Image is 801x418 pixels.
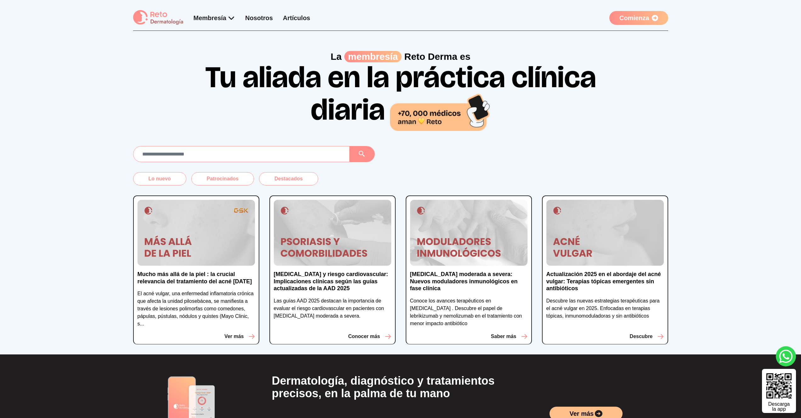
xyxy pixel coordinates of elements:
[630,333,653,340] p: Descubre
[609,11,668,25] a: Comienza
[224,333,244,340] p: Ver más
[410,200,527,266] img: Dermatitis atópica moderada a severa: Nuevos moduladores inmunológicos en fase clínica
[272,375,529,400] h2: Dermatología, diagnóstico y tratamientos precisos, en la palma de tu mano
[410,297,527,327] p: Conoce los avances terapéuticos en [MEDICAL_DATA] . Descubre el papel de lebrikizumab y nemolizum...
[283,14,310,21] a: Artículos
[768,402,790,412] div: Descarga la app
[570,409,594,418] span: Ver más
[630,333,664,340] button: Descubre
[274,271,391,297] a: [MEDICAL_DATA] y riesgo cardiovascular: Implicaciones clínicas según las guías actualizadas de la...
[194,14,235,22] div: Membresía
[410,271,527,297] a: [MEDICAL_DATA] moderada a severa: Nuevos moduladores inmunológicos en fase clínica
[546,200,664,266] img: Actualización 2025 en el abordaje del acné vulgar: Terapias tópicas emergentes sin antibióticos
[546,297,664,320] p: Descubre las nuevas estrategias terapéuticas para el acné vulgar en 2025. Enfocadas en terapias t...
[546,271,664,297] a: Actualización 2025 en el abordaje del acné vulgar: Terapias tópicas emergentes sin antibióticos
[776,346,796,366] a: whatsapp button
[224,333,255,340] button: Ver más
[410,271,527,292] p: [MEDICAL_DATA] moderada a severa: Nuevos moduladores inmunológicos en fase clínica
[138,200,255,266] img: Mucho más allá de la piel : la crucial relevancia del tratamiento del acné hoy
[274,297,391,320] p: Las guías AAD 2025 destacan la importancia de evaluar el riesgo cardiovascular en pacientes con [...
[344,51,402,62] span: membresía
[133,51,668,62] p: La Reto Derma es
[138,290,255,328] p: El acné vulgar, una enfermedad inflamatoria crónica que afecta la unidad pilosebácea, se manifies...
[133,172,186,185] button: Lo nuevo
[133,10,183,25] img: logo Reto dermatología
[546,271,664,292] p: Actualización 2025 en el abordaje del acné vulgar: Terapias tópicas emergentes sin antibióticos
[491,333,516,340] p: Saber más
[274,271,391,292] p: [MEDICAL_DATA] y riesgo cardiovascular: Implicaciones clínicas según las guías actualizadas de la...
[191,172,254,185] button: Patrocinados
[274,200,391,266] img: Psoriasis y riesgo cardiovascular: Implicaciones clínicas según las guías actualizadas de la AAD ...
[491,333,527,340] button: Saber más
[390,93,491,131] img: 70,000 médicos aman Reto
[199,62,602,131] h1: Tu aliada en la práctica clínica diaria
[245,14,273,21] a: Nosotros
[348,333,380,340] p: Conocer más
[348,333,391,340] button: Conocer más
[138,271,255,290] a: Mucho más allá de la piel : la crucial relevancia del tratamiento del acné [DATE]
[259,172,318,185] button: Destacados
[138,271,255,285] p: Mucho más allá de la piel : la crucial relevancia del tratamiento del acné [DATE]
